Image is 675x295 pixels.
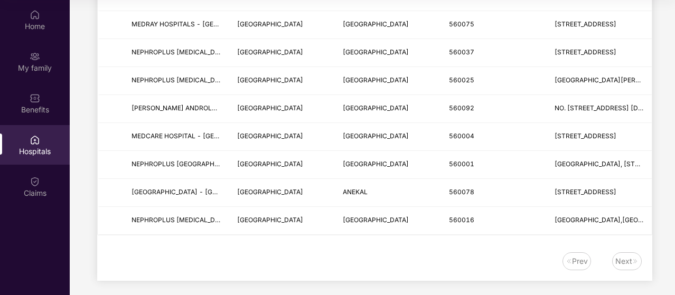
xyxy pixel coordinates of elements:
[555,188,616,196] span: [STREET_ADDRESS]
[546,95,652,123] td: NO. 776, SRI KRISHNA COMPLEX, 1ST & 2ND FLOOR, OPP. GANESHA TEMPLE, 19TH CROSS, 14TH MAIN, 'A' BL...
[343,160,409,168] span: [GEOGRAPHIC_DATA]
[555,20,616,28] span: [STREET_ADDRESS]
[229,123,334,151] td: KARNATAKA
[229,151,334,179] td: KARNATAKA
[343,132,409,140] span: [GEOGRAPHIC_DATA]
[237,160,303,168] span: [GEOGRAPHIC_DATA]
[343,48,409,56] span: [GEOGRAPHIC_DATA]
[572,255,588,267] div: Prev
[334,123,440,151] td: BANGALORE
[123,179,229,207] td: SUPRA HOSPITAL - BENGALURU
[343,216,409,224] span: [GEOGRAPHIC_DATA]
[449,76,474,84] span: 560025
[123,95,229,123] td: JOSHI'S ANDROLOGY & UROLOGY CENTRE - BENGALURU
[566,258,572,264] img: svg+xml;base64,PHN2ZyB4bWxucz0iaHR0cDovL3d3dy53My5vcmcvMjAwMC9zdmciIHdpZHRoPSIxNiIgaGVpZ2h0PSIxNi...
[546,123,652,151] td: NO 12 SS TEMPLE STREET V V PURAM
[123,11,229,39] td: MEDRAY HOSPITALS - BENGALURU
[237,104,303,112] span: [GEOGRAPHIC_DATA]
[449,104,474,112] span: 560092
[237,76,303,84] span: [GEOGRAPHIC_DATA]
[30,51,40,62] img: svg+xml;base64,PHN2ZyB3aWR0aD0iMjAiIGhlaWdodD0iMjAiIHZpZXdCb3g9IjAgMCAyMCAyMCIgZmlsbD0ibm9uZSIgeG...
[449,20,474,28] span: 560075
[334,151,440,179] td: BANGALORE
[237,216,303,224] span: [GEOGRAPHIC_DATA]
[123,39,229,67] td: NEPHROPLUS DIALYSIS CENTER - BENGALURU
[546,151,652,179] td: Mallige Hospital, 31/32, Crescent Rd, Madhava Nagar, Gandhi Nagar,
[237,188,303,196] span: [GEOGRAPHIC_DATA]
[132,48,303,56] span: NEPHROPLUS [MEDICAL_DATA] - [GEOGRAPHIC_DATA]
[229,11,334,39] td: KARNATAKA
[229,39,334,67] td: KARNATAKA
[555,48,616,56] span: [STREET_ADDRESS]
[132,188,271,196] span: [GEOGRAPHIC_DATA] - [GEOGRAPHIC_DATA]
[343,20,409,28] span: [GEOGRAPHIC_DATA]
[30,176,40,187] img: svg+xml;base64,PHN2ZyBpZD0iQ2xhaW0iIHhtbG5zPSJodHRwOi8vd3d3LnczLm9yZy8yMDAwL3N2ZyIgd2lkdGg9IjIwIi...
[334,67,440,95] td: BANGALORE
[343,188,368,196] span: ANEKAL
[546,11,652,39] td: #114/1 MALLESHPALYAMAIN ROAD, NEW THIPPASANDRA POST, NEAR BEML, BENGALURU
[229,95,334,123] td: KARNATAKA
[229,179,334,207] td: KARNATAKA
[229,67,334,95] td: KARNATAKA
[546,179,652,207] td: NO 143 2ND MAIN 7TH CROSS, KENGERI SATELLITE TOWN, BENGALURU, KARNATAKA
[555,132,616,140] span: [STREET_ADDRESS]
[30,135,40,145] img: svg+xml;base64,PHN2ZyBpZD0iSG9zcGl0YWxzIiB4bWxucz0iaHR0cDovL3d3dy53My5vcmcvMjAwMC9zdmciIHdpZHRoPS...
[334,179,440,207] td: ANEKAL
[123,123,229,151] td: MEDCARE HOSPITAL - BENGALURU
[334,95,440,123] td: BANGALORE
[30,93,40,103] img: svg+xml;base64,PHN2ZyBpZD0iQmVuZWZpdHMiIHhtbG5zPSJodHRwOi8vd3d3LnczLm9yZy8yMDAwL3N2ZyIgd2lkdGg9Ij...
[132,20,268,28] span: MEDRAY HOSPITALS - [GEOGRAPHIC_DATA]
[132,76,372,84] span: NEPHROPLUS [MEDICAL_DATA] - [GEOGRAPHIC_DATA], [GEOGRAPHIC_DATA]
[334,39,440,67] td: BANGALORE
[132,132,269,140] span: MEDCARE HOSPITAL - [GEOGRAPHIC_DATA]
[449,160,474,168] span: 560001
[343,104,409,112] span: [GEOGRAPHIC_DATA]
[237,132,303,140] span: [GEOGRAPHIC_DATA]
[132,160,385,168] span: NEPHROPLUS [GEOGRAPHIC_DATA] - [GEOGRAPHIC_DATA], [GEOGRAPHIC_DATA]
[449,48,474,56] span: 560037
[123,151,229,179] td: NEPHROPLUS DIALYSIS CENTER - CRESCENT ROAD, BENGALURU
[334,11,440,39] td: BANGALORE
[546,67,652,95] td: Shantinagar Standalone, 1st Floor, Berlie Street, Opposite Rashtriya Military School signal, Shan...
[449,216,474,224] span: 560016
[123,207,229,235] td: NEPHROPLUS DIALYSIS CENTER - BENGALURU
[30,9,40,20] img: svg+xml;base64,PHN2ZyBpZD0iSG9tZSIgeG1sbnM9Imh0dHA6Ly93d3cudzMub3JnLzIwMDAvc3ZnIiB3aWR0aD0iMjAiIG...
[132,216,303,224] span: NEPHROPLUS [MEDICAL_DATA] - [GEOGRAPHIC_DATA]
[334,207,440,235] td: BANGALORE
[449,132,474,140] span: 560004
[123,67,229,95] td: NEPHROPLUS DIALYSIS CENTER - SHANTINAGAR, BENGALURU
[237,20,303,28] span: [GEOGRAPHIC_DATA]
[546,39,652,67] td: VIMS HOSPITAL,NO.88, OUTER RING ROAD MARATHAHALLI
[229,207,334,235] td: KARNATAKA
[343,76,409,84] span: [GEOGRAPHIC_DATA]
[237,48,303,56] span: [GEOGRAPHIC_DATA]
[546,207,652,235] td: KHOSHYS HOSPITAL,TAMBUCHETTY PALAYA ROAD, RAMAMURTHY NAGAR EXTN
[449,188,474,196] span: 560078
[132,104,364,112] span: [PERSON_NAME] ANDROLOGY & UROLOGY CENTRE - [GEOGRAPHIC_DATA]
[615,255,632,267] div: Next
[632,258,639,264] img: svg+xml;base64,PHN2ZyB4bWxucz0iaHR0cDovL3d3dy53My5vcmcvMjAwMC9zdmciIHdpZHRoPSIxNiIgaGVpZ2h0PSIxNi...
